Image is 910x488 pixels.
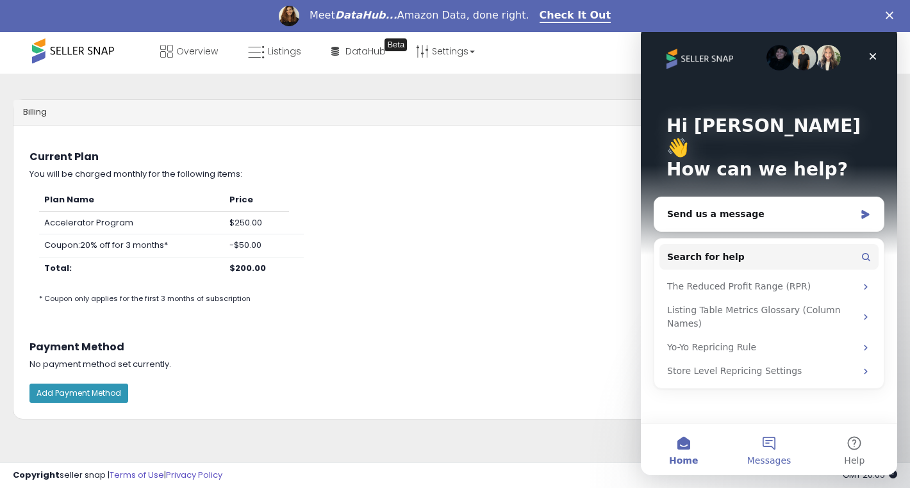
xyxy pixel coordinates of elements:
[238,32,311,70] a: Listings
[268,45,301,58] span: Listings
[29,384,128,403] button: Add Payment Method
[166,469,222,481] a: Privacy Policy
[345,45,386,58] span: DataHub
[29,168,242,180] span: You will be charged monthly for the following items:
[151,32,227,70] a: Overview
[29,151,881,163] h3: Current Plan
[886,12,898,19] div: Close
[176,45,218,58] span: Overview
[224,211,289,234] td: $250.00
[13,469,222,482] div: seller snap | |
[279,6,299,26] img: Profile image for Georgie
[335,9,397,21] i: DataHub...
[310,9,529,22] div: Meet Amazon Data, done right.
[39,293,251,304] small: * Coupon only applies for the first 3 months of subscription
[406,32,484,70] a: Settings
[540,9,611,23] a: Check It Out
[39,234,224,257] td: Coupon: 20% off for 3 months*
[385,38,407,51] div: Tooltip anchor
[224,189,289,211] th: Price
[44,262,72,274] b: Total:
[20,359,890,371] div: No payment method set currently.
[322,32,395,70] a: DataHub
[13,100,897,126] div: Billing
[224,234,289,257] td: -$50.00
[641,24,897,475] iframe: Intercom live chat
[229,262,266,274] b: $200.00
[39,211,224,234] td: Accelerator Program
[13,469,60,481] strong: Copyright
[39,189,224,211] th: Plan Name
[29,341,881,353] h3: Payment Method
[110,469,164,481] a: Terms of Use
